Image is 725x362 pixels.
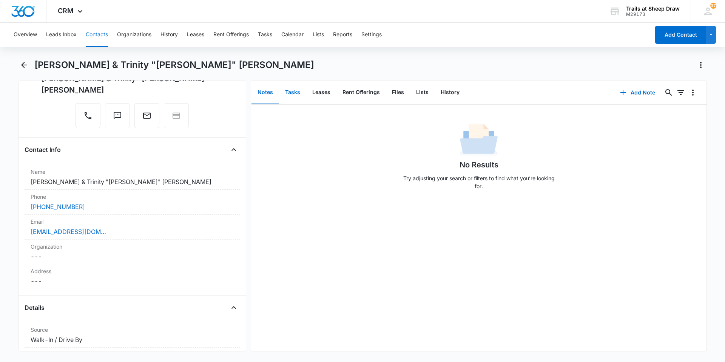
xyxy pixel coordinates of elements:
h4: Contact Info [25,145,61,154]
label: Contact Type [31,351,234,359]
button: Overflow Menu [687,87,699,99]
div: account name [626,6,680,12]
button: Add Contact [655,26,706,44]
button: Notes [251,81,279,104]
button: Tasks [258,23,272,47]
button: Calendar [281,23,304,47]
button: Organizations [117,23,151,47]
button: Overview [14,23,37,47]
button: Leases [187,23,204,47]
h4: Details [25,303,45,312]
div: Phone[PHONE_NUMBER] [25,190,240,215]
div: notifications count [710,3,716,9]
p: Try adjusting your search or filters to find what you’re looking for. [400,174,558,190]
button: History [160,23,178,47]
div: Address--- [25,264,240,289]
h1: [PERSON_NAME] & Trinity "[PERSON_NAME]" [PERSON_NAME] [34,59,314,71]
button: Settings [361,23,382,47]
div: [PERSON_NAME] & Trinity "[PERSON_NAME]" [PERSON_NAME] [41,73,223,96]
label: Email [31,218,234,226]
h1: No Results [460,159,498,170]
dd: --- [31,277,234,286]
button: Rent Offerings [213,23,249,47]
button: Contacts [86,23,108,47]
button: History [435,81,466,104]
dd: --- [31,252,234,261]
span: CRM [58,7,74,15]
button: Call [76,103,100,128]
button: Lists [313,23,324,47]
button: Add Note [612,84,663,102]
label: Organization [31,243,234,251]
label: Phone [31,193,234,201]
a: [EMAIL_ADDRESS][DOMAIN_NAME] [31,227,106,236]
span: 37 [710,3,716,9]
a: [PHONE_NUMBER] [31,202,85,211]
label: Name [31,168,234,176]
button: Search... [663,87,675,99]
div: SourceWalk-In / Drive By [25,323,240,348]
label: Source [31,326,234,334]
button: Files [386,81,410,104]
button: Leads Inbox [46,23,77,47]
button: Close [228,302,240,314]
button: Close [228,144,240,156]
button: Actions [695,59,707,71]
button: Tasks [279,81,306,104]
button: Filters [675,87,687,99]
img: No Data [460,121,498,159]
dd: Walk-In / Drive By [31,335,234,344]
a: Text [105,115,130,121]
a: Email [134,115,159,121]
button: Rent Offerings [336,81,386,104]
a: Call [76,115,100,121]
button: Text [105,103,130,128]
label: Address [31,267,234,275]
button: Back [18,59,30,71]
button: Lists [410,81,435,104]
div: Name[PERSON_NAME] & Trinity "[PERSON_NAME]" [PERSON_NAME] [25,165,240,190]
button: Leases [306,81,336,104]
div: Organization--- [25,240,240,264]
dd: [PERSON_NAME] & Trinity "[PERSON_NAME]" [PERSON_NAME] [31,177,234,186]
button: Email [134,103,159,128]
div: account id [626,12,680,17]
button: Reports [333,23,352,47]
div: Email[EMAIL_ADDRESS][DOMAIN_NAME] [25,215,240,240]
